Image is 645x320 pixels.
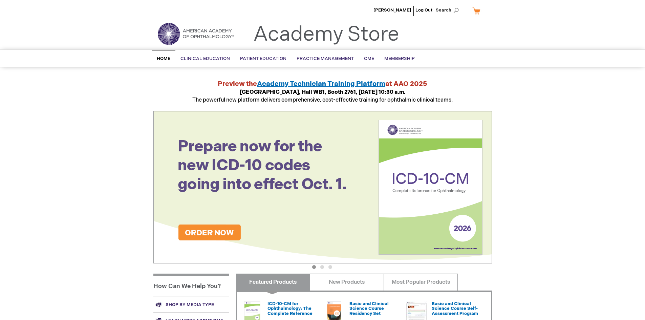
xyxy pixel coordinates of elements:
[257,80,385,88] a: Academy Technician Training Platform
[153,274,229,297] h1: How Can We Help You?
[236,274,310,291] a: Featured Products
[436,3,461,17] span: Search
[349,301,389,316] a: Basic and Clinical Science Course Residency Set
[267,301,313,316] a: ICD-10-CM for Ophthalmology: The Complete Reference
[153,297,229,313] a: Shop by media type
[373,7,411,13] a: [PERSON_NAME]
[432,301,478,316] a: Basic and Clinical Science Course Self-Assessment Program
[312,265,316,269] button: 1 of 3
[320,265,324,269] button: 2 of 3
[364,56,374,61] span: CME
[384,274,458,291] a: Most Popular Products
[415,7,432,13] a: Log Out
[240,89,406,95] strong: [GEOGRAPHIC_DATA], Hall WB1, Booth 2761, [DATE] 10:30 a.m.
[328,265,332,269] button: 3 of 3
[218,80,427,88] strong: Preview the at AAO 2025
[157,56,170,61] span: Home
[297,56,354,61] span: Practice Management
[384,56,415,61] span: Membership
[310,274,384,291] a: New Products
[192,89,453,103] span: The powerful new platform delivers comprehensive, cost-effective training for ophthalmic clinical...
[240,56,286,61] span: Patient Education
[180,56,230,61] span: Clinical Education
[253,22,399,47] a: Academy Store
